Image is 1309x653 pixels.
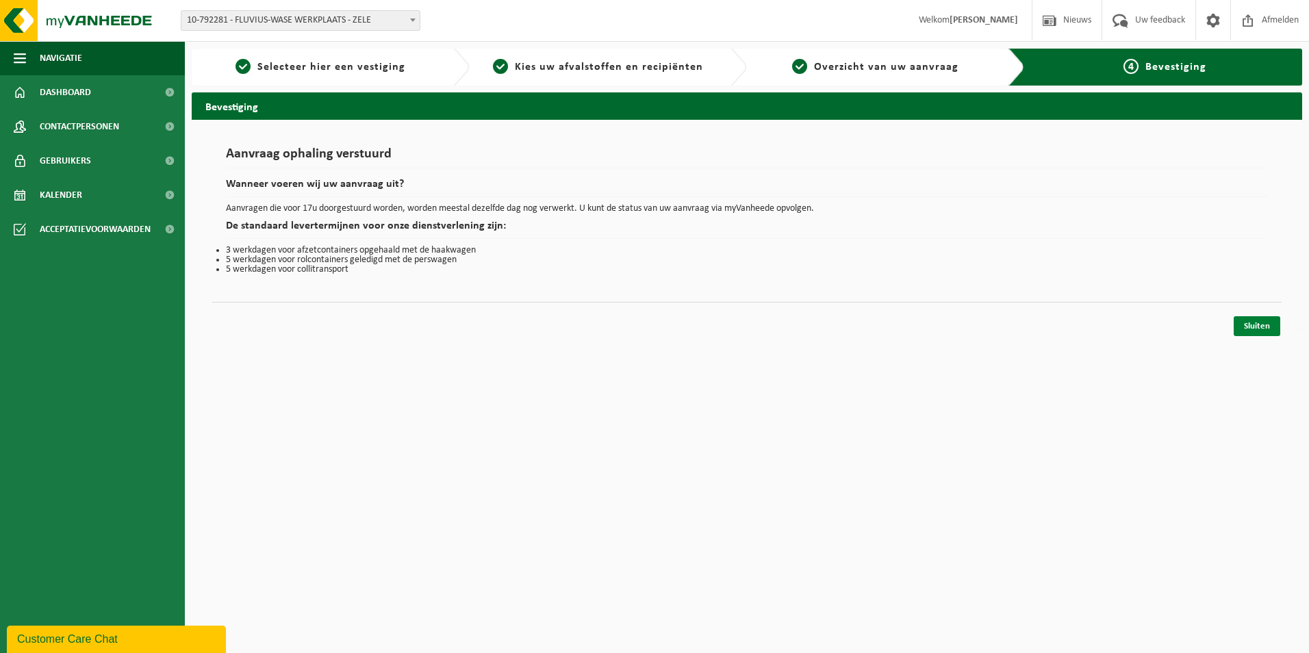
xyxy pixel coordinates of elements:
span: Overzicht van uw aanvraag [814,62,958,73]
span: 10-792281 - FLUVIUS-WASE WERKPLAATS - ZELE [181,11,420,30]
span: Selecteer hier een vestiging [257,62,405,73]
a: Sluiten [1234,316,1280,336]
iframe: chat widget [7,623,229,653]
span: 4 [1123,59,1139,74]
h2: Bevestiging [192,92,1302,119]
span: Kies uw afvalstoffen en recipiënten [515,62,703,73]
span: Contactpersonen [40,110,119,144]
span: Kalender [40,178,82,212]
h2: Wanneer voeren wij uw aanvraag uit? [226,179,1268,197]
li: 3 werkdagen voor afzetcontainers opgehaald met de haakwagen [226,246,1268,255]
span: 1 [236,59,251,74]
strong: [PERSON_NAME] [950,15,1018,25]
a: 2Kies uw afvalstoffen en recipiënten [476,59,720,75]
h2: De standaard levertermijnen voor onze dienstverlening zijn: [226,220,1268,239]
li: 5 werkdagen voor collitransport [226,265,1268,274]
span: Acceptatievoorwaarden [40,212,151,246]
span: Navigatie [40,41,82,75]
a: 1Selecteer hier een vestiging [199,59,442,75]
span: 10-792281 - FLUVIUS-WASE WERKPLAATS - ZELE [181,10,420,31]
span: 3 [792,59,807,74]
a: 3Overzicht van uw aanvraag [754,59,997,75]
p: Aanvragen die voor 17u doorgestuurd worden, worden meestal dezelfde dag nog verwerkt. U kunt de s... [226,204,1268,214]
span: Gebruikers [40,144,91,178]
li: 5 werkdagen voor rolcontainers geledigd met de perswagen [226,255,1268,265]
h1: Aanvraag ophaling verstuurd [226,147,1268,168]
span: Bevestiging [1145,62,1206,73]
span: Dashboard [40,75,91,110]
span: 2 [493,59,508,74]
